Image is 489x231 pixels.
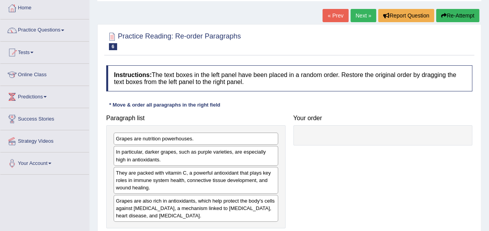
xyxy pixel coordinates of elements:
a: Your Account [0,152,89,172]
div: In particular, darker grapes, such as purple varieties, are especially high in antioxidants. [114,146,278,165]
a: Success Stories [0,108,89,128]
h4: The text boxes in the left panel have been placed in a random order. Restore the original order b... [106,65,472,91]
button: Report Question [378,9,434,22]
button: Re-Attempt [436,9,479,22]
h4: Paragraph list [106,115,286,122]
a: Tests [0,42,89,61]
a: Online Class [0,64,89,83]
div: Grapes are also rich in antioxidants, which help protect the body's cells against [MEDICAL_DATA],... [114,195,278,222]
h4: Your order [293,115,473,122]
b: Instructions: [114,72,152,78]
div: They are packed with vitamin C, a powerful antioxidant that plays key roles in immune system heal... [114,167,278,194]
div: Grapes are nutrition powerhouses. [114,133,278,145]
a: Strategy Videos [0,130,89,150]
a: Next » [351,9,376,22]
h2: Practice Reading: Re-order Paragraphs [106,31,241,50]
a: « Prev [322,9,348,22]
a: Predictions [0,86,89,105]
div: * Move & order all paragraphs in the right field [106,101,223,108]
a: Practice Questions [0,19,89,39]
span: 6 [109,43,117,50]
